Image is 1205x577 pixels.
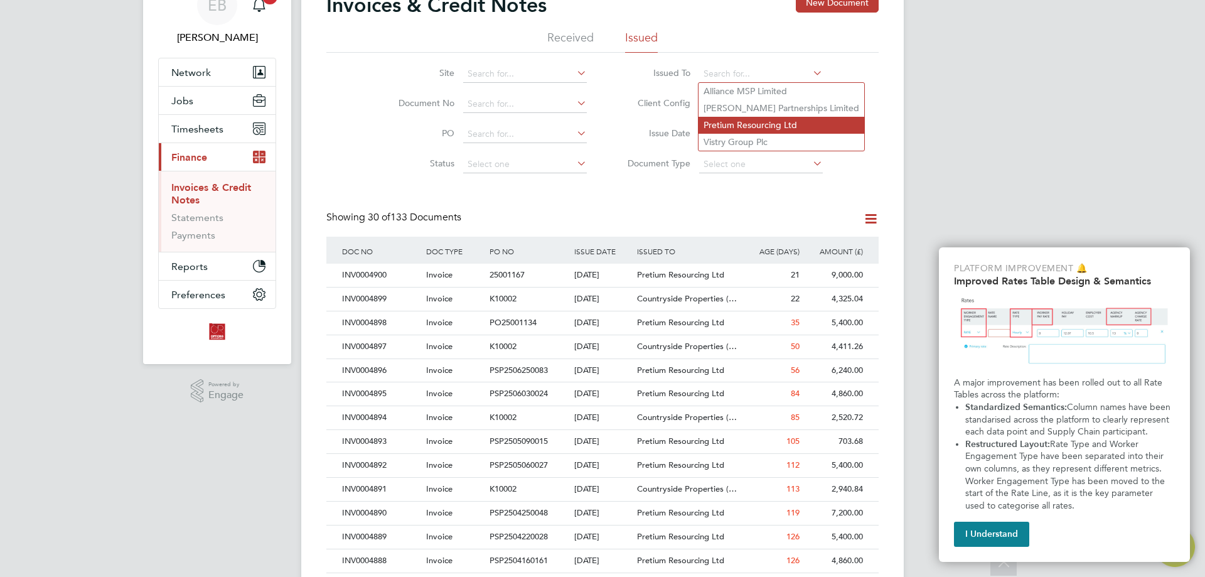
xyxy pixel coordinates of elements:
[171,229,215,241] a: Payments
[637,555,724,566] span: Pretium Resourcing Ltd
[786,555,800,566] span: 126
[339,237,423,266] div: DOC NO
[954,292,1175,372] img: Updated Rates Table Design & Semantics
[954,522,1029,547] button: I Understand
[786,531,800,542] span: 126
[382,97,454,109] label: Document No
[699,117,864,134] li: Pretium Resourcing Ltd
[490,269,525,280] span: 25001167
[637,293,737,304] span: Countryside Properties (…
[490,555,548,566] span: PSP2504160161
[171,151,207,163] span: Finance
[490,317,537,328] span: PO25001134
[571,264,635,287] div: [DATE]
[803,549,866,573] div: 4,860.00
[426,555,453,566] span: Invoice
[490,388,548,399] span: PSP2506030024
[699,156,823,173] input: Select one
[571,454,635,477] div: [DATE]
[965,439,1050,450] strong: Restructured Layout:
[490,293,517,304] span: K10002
[637,341,737,352] span: Countryside Properties (…
[208,379,244,390] span: Powered by
[463,65,587,83] input: Search for...
[803,478,866,501] div: 2,940.84
[803,502,866,525] div: 7,200.00
[426,483,453,494] span: Invoice
[490,531,548,542] span: PSP2504220028
[571,478,635,501] div: [DATE]
[637,365,724,375] span: Pretium Resourcing Ltd
[207,321,227,342] img: optionsresourcing-logo-retina.png
[339,478,423,501] div: INV0004891
[803,335,866,359] div: 4,411.26
[637,460,724,470] span: Pretium Resourcing Ltd
[463,126,587,143] input: Search for...
[637,483,737,494] span: Countryside Properties (…
[571,430,635,453] div: [DATE]
[426,388,453,399] span: Invoice
[803,454,866,477] div: 5,400.00
[339,264,423,287] div: INV0004900
[571,288,635,311] div: [DATE]
[637,531,724,542] span: Pretium Resourcing Ltd
[791,341,800,352] span: 50
[426,293,453,304] span: Invoice
[637,269,724,280] span: Pretium Resourcing Ltd
[618,67,690,78] label: Issued To
[803,264,866,287] div: 9,000.00
[571,382,635,406] div: [DATE]
[939,247,1190,562] div: Improved Rate Table Semantics
[171,212,223,224] a: Statements
[423,237,486,266] div: DOC TYPE
[490,483,517,494] span: K10002
[791,365,800,375] span: 56
[571,406,635,429] div: [DATE]
[382,67,454,78] label: Site
[426,507,453,518] span: Invoice
[382,127,454,139] label: PO
[618,97,690,109] label: Client Config
[426,436,453,446] span: Invoice
[368,211,390,224] span: 30 of
[965,402,1173,437] span: Column names have been standarised across the platform to clearly represent each data point and S...
[490,412,517,423] span: K10002
[803,288,866,311] div: 4,325.04
[803,406,866,429] div: 2,520.72
[739,237,803,266] div: AGE (DAYS)
[954,262,1175,275] p: Platform Improvement 🔔
[803,237,866,266] div: AMOUNT (£)
[571,335,635,359] div: [DATE]
[171,67,211,78] span: Network
[339,430,423,453] div: INV0004893
[426,365,453,375] span: Invoice
[786,460,800,470] span: 112
[618,127,690,139] label: Issue Date
[368,211,461,224] span: 133 Documents
[490,507,548,518] span: PSP2504250048
[786,507,800,518] span: 119
[158,30,276,45] span: Emma Bayliss
[339,454,423,477] div: INV0004892
[571,237,635,266] div: ISSUE DATE
[339,502,423,525] div: INV0004890
[490,460,548,470] span: PSP2505060027
[426,341,453,352] span: Invoice
[171,123,223,135] span: Timesheets
[486,237,570,266] div: PO NO
[954,377,1175,401] p: A major improvement has been rolled out to all Rate Tables across the platform:
[637,412,737,423] span: Countryside Properties (…
[339,288,423,311] div: INV0004899
[791,388,800,399] span: 84
[803,359,866,382] div: 6,240.00
[618,158,690,169] label: Document Type
[803,430,866,453] div: 703.68
[463,95,587,113] input: Search for...
[965,439,1167,511] span: Rate Type and Worker Engagement Type have been separated into their own columns, as they represen...
[571,549,635,573] div: [DATE]
[637,388,724,399] span: Pretium Resourcing Ltd
[208,390,244,401] span: Engage
[803,311,866,335] div: 5,400.00
[339,549,423,573] div: INV0004888
[339,311,423,335] div: INV0004898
